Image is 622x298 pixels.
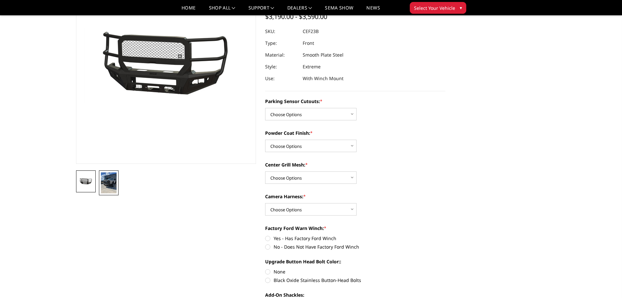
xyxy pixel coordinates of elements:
a: News [366,6,380,15]
a: SEMA Show [325,6,353,15]
a: Dealers [287,6,312,15]
dt: Use: [265,73,298,84]
label: Parking Sensor Cutouts: [265,98,445,105]
label: None [265,268,445,275]
label: Upgrade Button Head Bolt Color:: [265,258,445,265]
span: $3,190.00 - $3,590.00 [265,12,327,21]
dt: Material: [265,49,298,61]
dt: Style: [265,61,298,73]
label: Yes - Has Factory Ford Winch [265,235,445,242]
dt: SKU: [265,26,298,37]
a: Support [248,6,274,15]
dd: With Winch Mount [303,73,343,84]
img: 2023-2025 Ford F250-350-A2 Series-Extreme Front Bumper (winch mount) [101,172,117,193]
a: Home [182,6,196,15]
span: Select Your Vehicle [414,5,455,11]
dd: Smooth Plate Steel [303,49,343,61]
label: Camera Harness: [265,193,445,200]
label: No - Does Not Have Factory Ford Winch [265,243,445,250]
label: Black Oxide Stainless Button-Head Bolts [265,277,445,284]
label: Powder Coat Finish: [265,130,445,136]
img: 2023-2025 Ford F250-350-A2 Series-Extreme Front Bumper (winch mount) [78,178,94,185]
button: Select Your Vehicle [410,2,466,14]
span: ▾ [460,4,462,11]
iframe: Chat Widget [589,267,622,298]
label: Center Grill Mesh: [265,161,445,168]
dt: Type: [265,37,298,49]
dd: Front [303,37,314,49]
dd: CEF23B [303,26,319,37]
a: shop all [209,6,235,15]
dd: Extreme [303,61,321,73]
label: Factory Ford Warn Winch: [265,225,445,232]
